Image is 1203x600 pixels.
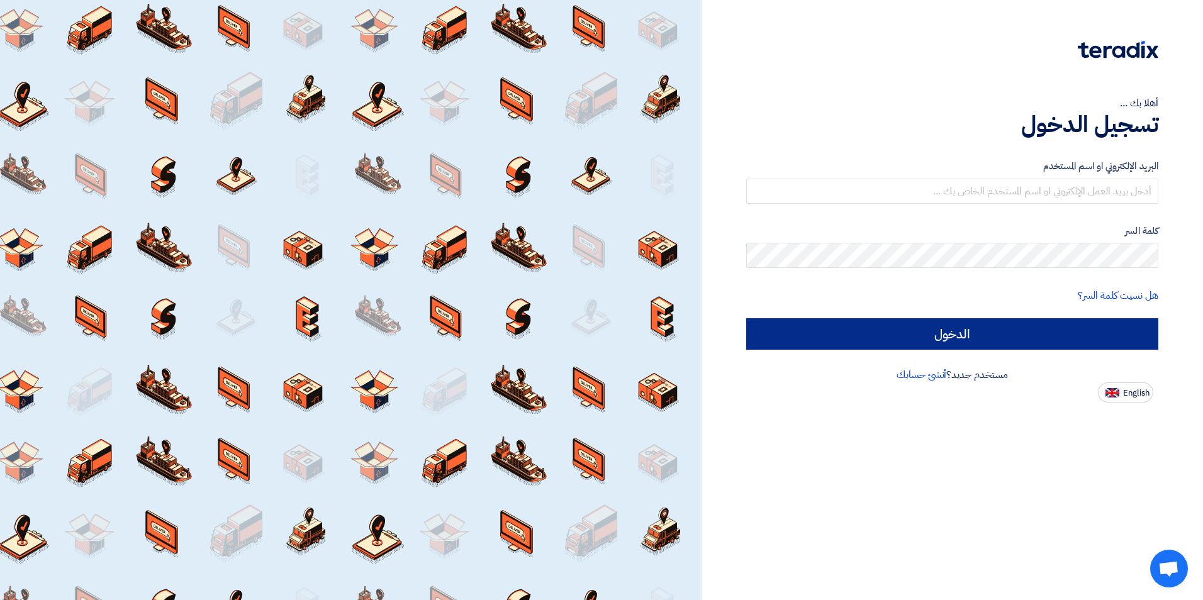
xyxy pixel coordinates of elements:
button: English [1098,382,1153,403]
img: en-US.png [1105,388,1119,397]
div: مستخدم جديد؟ [746,367,1158,382]
input: الدخول [746,318,1158,350]
input: أدخل بريد العمل الإلكتروني او اسم المستخدم الخاص بك ... [746,179,1158,204]
label: كلمة السر [746,224,1158,238]
div: Open chat [1150,550,1188,587]
h1: تسجيل الدخول [746,111,1158,138]
span: English [1123,389,1150,397]
a: أنشئ حسابك [897,367,946,382]
img: Teradix logo [1078,41,1158,58]
div: أهلا بك ... [746,96,1158,111]
a: هل نسيت كلمة السر؟ [1078,288,1158,303]
label: البريد الإلكتروني او اسم المستخدم [746,159,1158,174]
